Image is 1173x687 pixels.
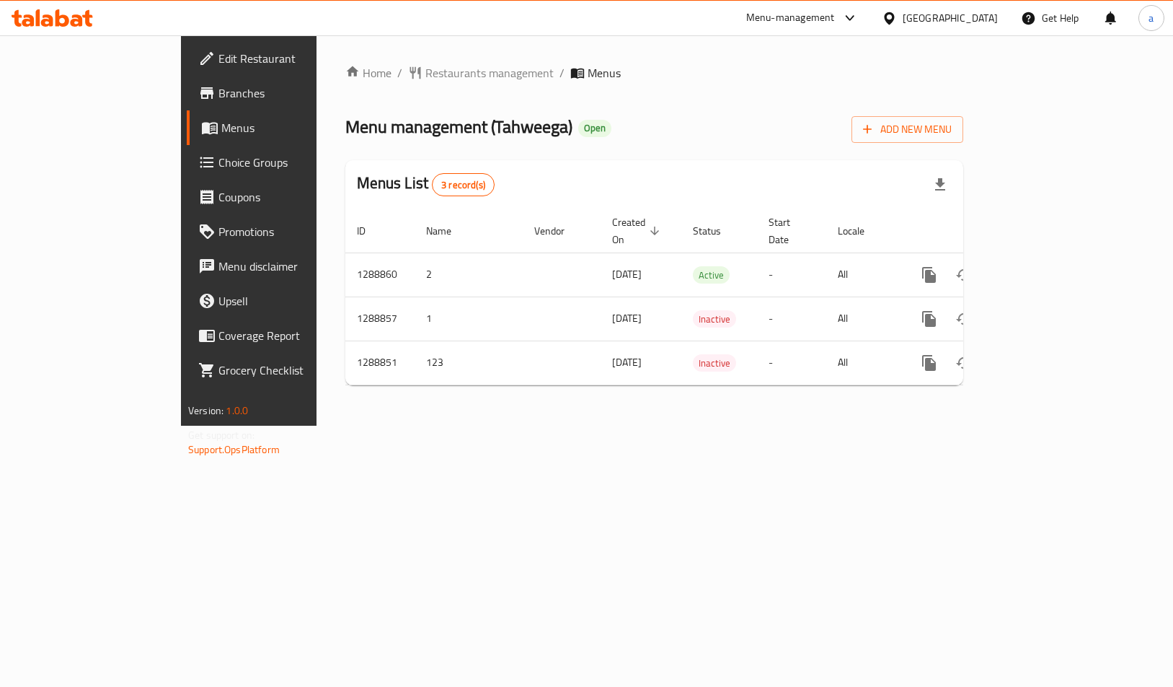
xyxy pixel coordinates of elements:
[218,362,366,379] span: Grocery Checklist
[757,297,826,341] td: -
[187,318,377,353] a: Coverage Report
[923,167,957,202] div: Export file
[188,426,254,445] span: Get support on:
[826,297,900,341] td: All
[912,346,947,380] button: more
[397,64,402,82] li: /
[345,341,415,385] td: 1288851
[947,302,981,336] button: Change Status
[345,253,415,297] td: 1288860
[218,154,366,171] span: Choice Groups
[415,253,523,297] td: 2
[1148,10,1154,26] span: a
[912,302,947,336] button: more
[218,50,366,67] span: Edit Restaurant
[187,214,377,249] a: Promotions
[187,284,377,318] a: Upsell
[612,309,642,328] span: [DATE]
[693,310,736,328] div: Inactive
[947,258,981,292] button: Change Status
[757,341,826,385] td: -
[838,222,883,240] span: Locale
[534,222,583,240] span: Vendor
[769,214,809,248] span: Start Date
[218,327,366,344] span: Coverage Report
[218,258,366,275] span: Menu disclaimer
[903,10,998,26] div: [GEOGRAPHIC_DATA]
[863,121,952,139] span: Add New Menu
[345,209,1062,385] table: enhanced table
[426,222,470,240] span: Name
[187,145,377,180] a: Choice Groups
[757,253,826,297] td: -
[188,401,223,420] span: Version:
[693,311,736,328] span: Inactive
[693,222,740,240] span: Status
[612,353,642,372] span: [DATE]
[187,180,377,214] a: Coupons
[218,84,366,102] span: Branches
[187,353,377,388] a: Grocery Checklist
[345,64,963,82] nav: breadcrumb
[693,266,730,284] div: Active
[408,64,554,82] a: Restaurants management
[826,253,900,297] td: All
[612,265,642,284] span: [DATE]
[218,188,366,206] span: Coupons
[693,355,736,372] span: Inactive
[345,110,572,143] span: Menu management ( Tahweega )
[415,341,523,385] td: 123
[415,297,523,341] td: 1
[578,122,611,134] span: Open
[345,297,415,341] td: 1288857
[188,440,280,459] a: Support.OpsPlatform
[218,292,366,310] span: Upsell
[826,341,900,385] td: All
[693,354,736,372] div: Inactive
[947,346,981,380] button: Change Status
[187,41,377,76] a: Edit Restaurant
[218,223,366,240] span: Promotions
[187,249,377,284] a: Menu disclaimer
[187,76,377,110] a: Branches
[226,401,248,420] span: 1.0.0
[357,222,384,240] span: ID
[357,172,495,196] h2: Menus List
[187,110,377,145] a: Menus
[588,64,621,82] span: Menus
[746,9,835,27] div: Menu-management
[851,116,963,143] button: Add New Menu
[693,267,730,284] span: Active
[432,173,495,196] div: Total records count
[425,64,554,82] span: Restaurants management
[221,119,366,136] span: Menus
[559,64,565,82] li: /
[433,178,494,192] span: 3 record(s)
[900,209,1062,253] th: Actions
[578,120,611,137] div: Open
[912,258,947,292] button: more
[612,214,664,248] span: Created On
